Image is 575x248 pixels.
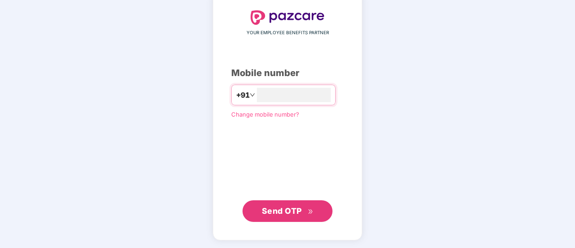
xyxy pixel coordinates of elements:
[236,90,250,101] span: +91
[262,206,302,216] span: Send OTP
[231,66,344,80] div: Mobile number
[251,10,324,25] img: logo
[231,111,299,118] a: Change mobile number?
[250,92,255,98] span: down
[308,209,314,215] span: double-right
[243,200,332,222] button: Send OTPdouble-right
[247,29,329,36] span: YOUR EMPLOYEE BENEFITS PARTNER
